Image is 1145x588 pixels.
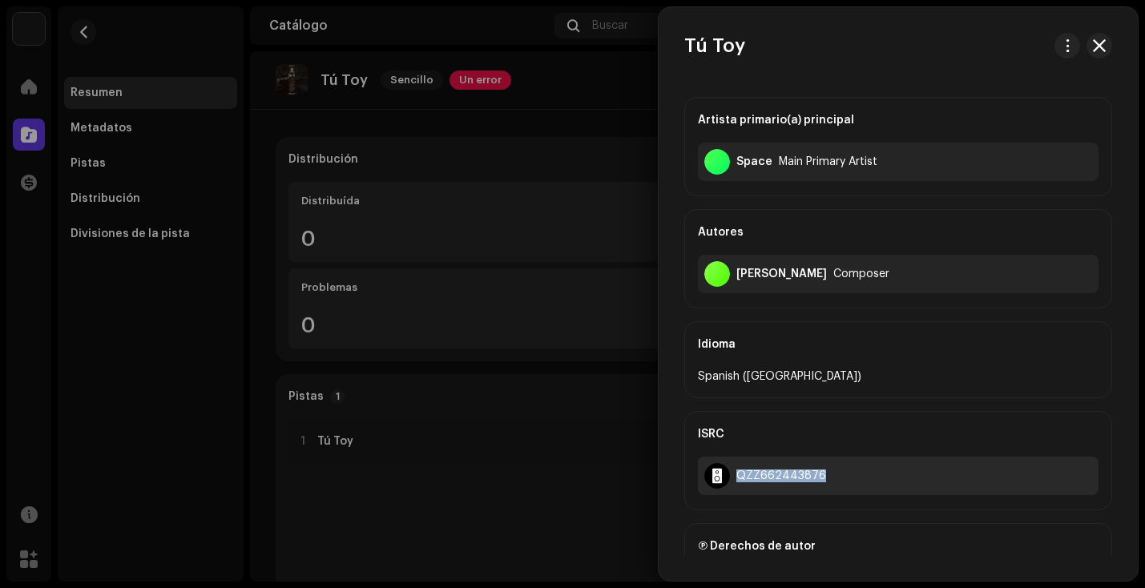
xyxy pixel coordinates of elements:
[698,367,1099,386] div: Spanish ([GEOGRAPHIC_DATA])
[779,155,877,168] div: Main Primary Artist
[684,33,745,58] h3: Tú Toy
[736,268,827,280] div: Ricardo Correa
[698,98,1099,143] div: Artista primario(a) principal
[736,469,826,482] div: QZZ662443876
[736,155,772,168] div: Space
[698,524,1099,569] div: Ⓟ Derechos de autor
[698,210,1099,255] div: Autores
[698,412,1099,457] div: ISRC
[698,322,1099,367] div: Idioma
[833,268,889,280] div: Composer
